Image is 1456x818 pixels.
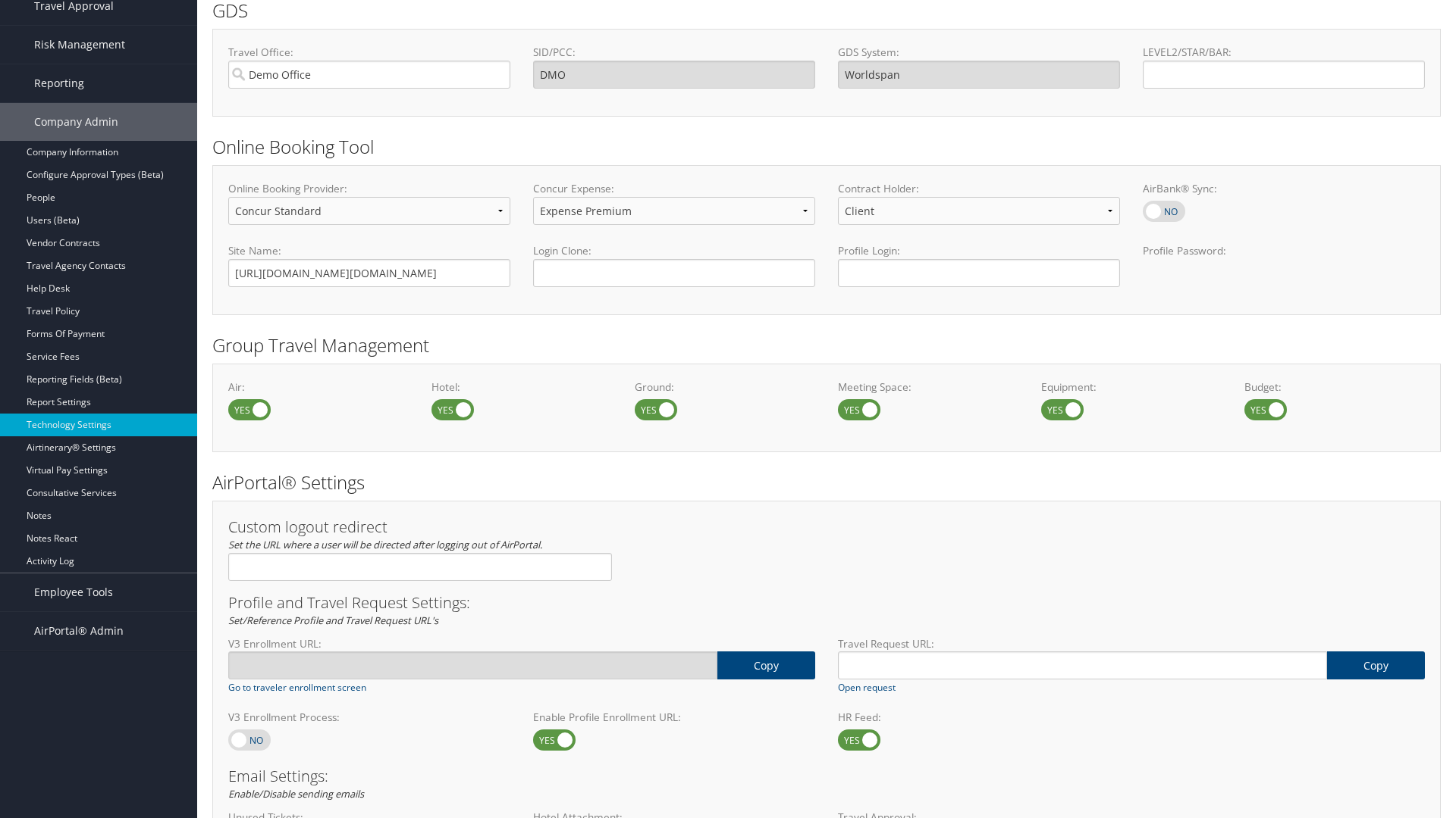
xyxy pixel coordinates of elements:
label: Profile Login: [838,243,1120,286]
label: Concur Expense: [533,181,815,196]
label: V3 Enrollment URL: [228,636,815,651]
em: Set the URL where a user will be directed after logging out of AirPortal. [228,538,542,551]
h2: Group Travel Management [212,333,1441,358]
a: Open request [838,681,896,695]
input: Profile Login: [838,259,1120,287]
label: AirBank® Sync [1143,201,1185,222]
a: Go to traveler enrollment screen [228,681,366,695]
h3: Custom logout redirect [228,520,612,535]
label: AirBank® Sync: [1143,181,1425,196]
span: Risk Management [34,26,125,64]
label: Profile Password: [1143,243,1425,286]
span: Company Admin [34,103,118,141]
label: Travel Office: [228,45,510,60]
label: Enable Profile Enrollment URL: [533,710,815,725]
label: Equipment: [1041,379,1222,395]
a: copy [717,651,815,679]
label: Contract Holder: [838,181,1120,196]
span: AirPortal® Admin [34,612,124,650]
label: GDS System: [838,45,1120,60]
span: Reporting [34,64,84,102]
label: V3 Enrollment Process: [228,710,510,725]
label: Travel Request URL: [838,636,1425,651]
label: Ground: [635,379,815,395]
h3: Email Settings: [228,769,1425,784]
label: Online Booking Provider: [228,181,510,196]
label: Meeting Space: [838,379,1018,395]
label: Hotel: [431,379,612,395]
label: Air: [228,379,409,395]
a: copy [1327,651,1425,679]
label: SID/PCC: [533,45,815,60]
label: Site Name: [228,243,510,258]
label: LEVEL2/STAR/BAR: [1143,45,1425,60]
label: Login Clone: [533,243,815,258]
span: Employee Tools [34,573,113,611]
h2: AirPortal® Settings [212,470,1441,495]
label: HR Feed: [838,710,1120,725]
label: Budget: [1244,379,1425,395]
em: Set/Reference Profile and Travel Request URL's [228,613,438,627]
em: Enable/Disable sending emails [228,787,364,801]
h3: Profile and Travel Request Settings: [228,595,1425,610]
h2: Online Booking Tool [212,134,1441,160]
